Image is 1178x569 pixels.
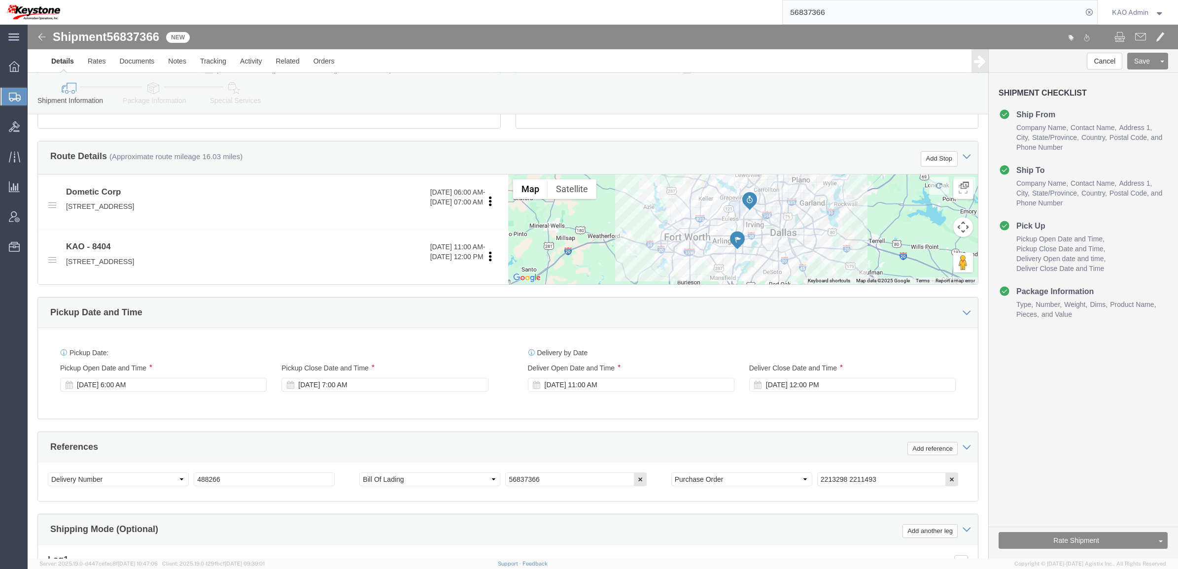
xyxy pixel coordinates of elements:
a: Support [498,561,522,567]
input: Search for shipment number, reference number [783,0,1082,24]
button: KAO Admin [1111,6,1165,18]
a: Feedback [522,561,548,567]
span: Server: 2025.19.0-d447cefac8f [39,561,158,567]
img: logo [7,5,60,20]
span: [DATE] 10:47:06 [118,561,158,567]
span: Copyright © [DATE]-[DATE] Agistix Inc., All Rights Reserved [1014,560,1166,568]
span: Client: 2025.19.0-129fbcf [162,561,265,567]
span: KAO Admin [1112,7,1148,18]
iframe: FS Legacy Container [28,25,1178,559]
span: [DATE] 09:39:01 [225,561,265,567]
